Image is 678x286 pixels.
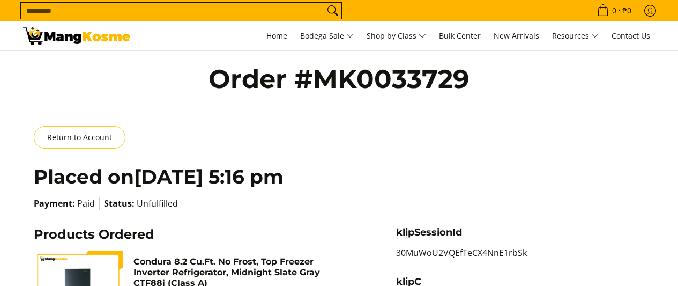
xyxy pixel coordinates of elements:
a: Contact Us [606,21,655,50]
span: Home [266,31,287,41]
a: Bodega Sale [295,21,359,50]
p: 30MuWoU2VQEfTeCX4NnE1rbSk [396,246,644,270]
strong: Payment: [34,197,75,209]
span: Bodega Sale [300,30,354,43]
span: Contact Us [612,31,650,41]
h2: Placed on [34,165,645,189]
a: Home [261,21,293,50]
h4: klipSessionId [396,226,644,239]
a: Return to Account [34,126,125,149]
span: • [594,5,635,17]
span: Resources [552,30,599,43]
nav: Main Menu [141,21,655,50]
span: Bulk Center [439,31,481,41]
img: Order #MK0033729 | Mang Kosme [23,27,130,45]
button: Search [324,3,341,19]
time: [DATE] 5:16 pm [134,165,284,188]
span: ₱0 [621,7,633,14]
span: Unfulfilled [137,197,178,209]
a: Shop by Class [361,21,431,50]
span: Paid [77,197,95,209]
strong: Status: [104,197,135,209]
h3: Products Ordered [34,226,334,243]
a: Resources [547,21,604,50]
a: Bulk Center [434,21,486,50]
span: New Arrivals [494,31,539,41]
span: 0 [610,7,618,14]
h1: Order #MK0033729 [103,63,575,95]
a: New Arrivals [488,21,545,50]
span: Shop by Class [367,30,426,43]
